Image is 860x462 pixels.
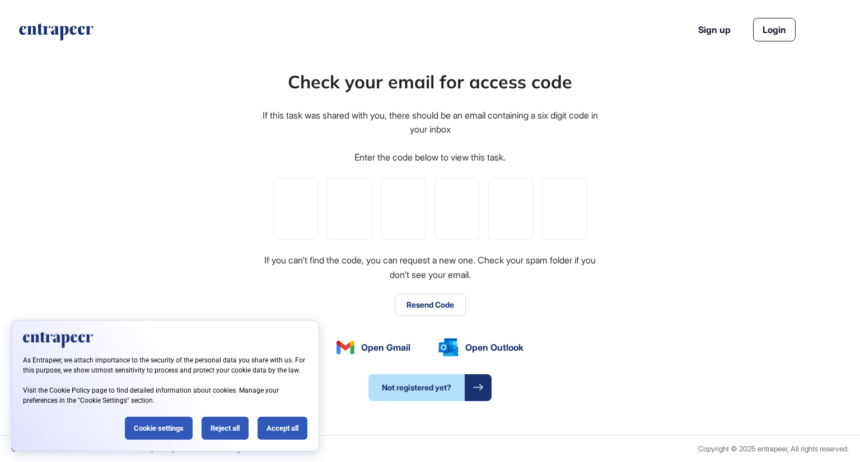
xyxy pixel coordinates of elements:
a: Login [753,18,796,41]
span: Cookie Settings [194,444,244,453]
div: If this task was shared with you, there should be an email containing a six digit code in your inbox [261,109,599,137]
div: Copyright © 2025 entrapeer, All rights reserved. [698,445,849,453]
a: Open Outlook [438,338,524,356]
div: If you can't find the code, you can request a new one. Check your spam folder if you don't see yo... [261,253,599,282]
div: Check your email for access code [288,68,572,95]
span: Open Outlook [465,341,524,354]
button: Resend Code [395,294,466,316]
span: Not registered yet? [368,374,465,401]
a: entrapeer-logo [18,23,95,45]
a: Sign up [698,23,731,36]
span: Open Gmail [361,341,410,354]
a: Commercial Terms & Conditions [11,445,113,453]
div: Enter the code below to view this task. [354,150,506,165]
a: Not registered yet? [368,374,492,401]
a: Open Gmail [336,341,410,354]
